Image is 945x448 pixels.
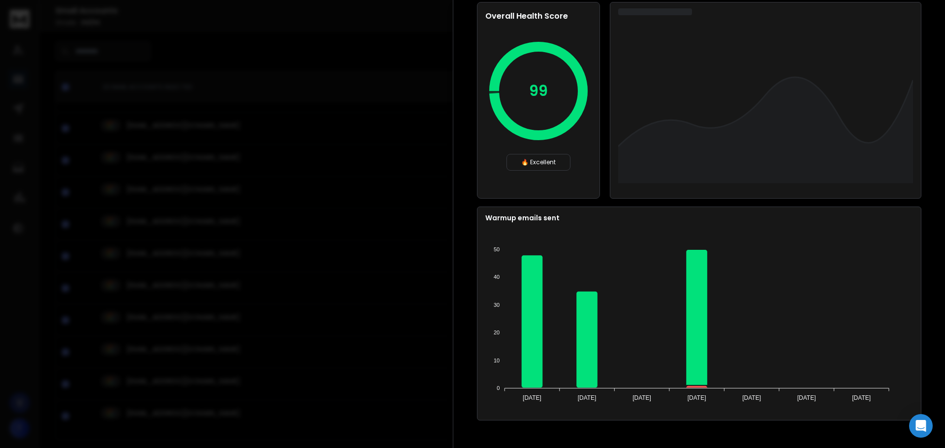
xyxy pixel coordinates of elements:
[909,414,933,438] div: Open Intercom Messenger
[529,82,548,100] p: 99
[494,274,500,280] tspan: 40
[485,10,592,22] h2: Overall Health Score
[797,394,816,401] tspan: [DATE]
[494,246,500,252] tspan: 50
[852,394,871,401] tspan: [DATE]
[494,329,500,335] tspan: 20
[485,213,913,223] p: Warmup emails sent
[506,154,570,171] div: 🔥 Excellent
[578,394,597,401] tspan: [DATE]
[742,394,761,401] tspan: [DATE]
[688,394,706,401] tspan: [DATE]
[632,394,651,401] tspan: [DATE]
[523,394,541,401] tspan: [DATE]
[494,358,500,363] tspan: 10
[497,385,500,391] tspan: 0
[494,302,500,308] tspan: 30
